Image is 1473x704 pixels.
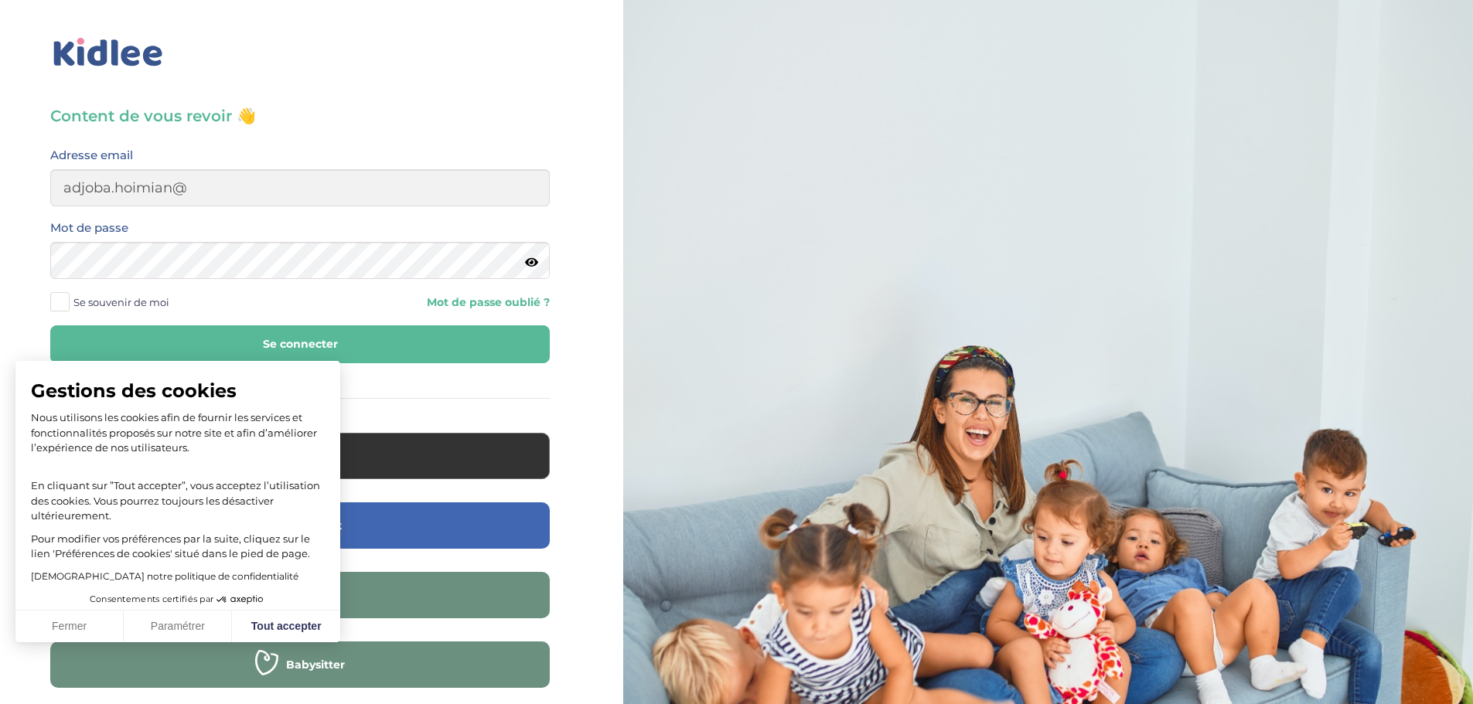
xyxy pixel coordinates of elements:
[286,657,345,672] span: Babysitter
[50,325,550,363] button: Se connecter
[232,610,340,643] button: Tout accepter
[31,570,298,582] a: [DEMOGRAPHIC_DATA] notre politique de confidentialité
[73,292,169,312] span: Se souvenir de moi
[50,641,550,688] button: Babysitter
[15,610,124,643] button: Fermer
[82,590,274,610] button: Consentements certifiés par
[312,295,550,310] a: Mot de passe oublié ?
[50,668,550,682] a: Babysitter
[217,576,263,623] svg: Axeptio
[124,610,232,643] button: Paramétrer
[31,532,325,562] p: Pour modifier vos préférences par la suite, cliquez sur le lien 'Préférences de cookies' situé da...
[50,169,550,206] input: Email
[50,105,550,127] h3: Content de vous revoir 👋
[286,518,342,533] span: Facebook
[50,35,166,70] img: logo_kidlee_bleu
[50,145,133,165] label: Adresse email
[90,595,213,604] span: Consentements certifiés par
[31,379,325,403] span: Gestions des cookies
[31,410,325,456] p: Nous utilisons les cookies afin de fournir les services et fonctionnalités proposés sur notre sit...
[31,464,325,524] p: En cliquant sur ”Tout accepter”, vous acceptez l’utilisation des cookies. Vous pourrez toujours l...
[50,218,128,238] label: Mot de passe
